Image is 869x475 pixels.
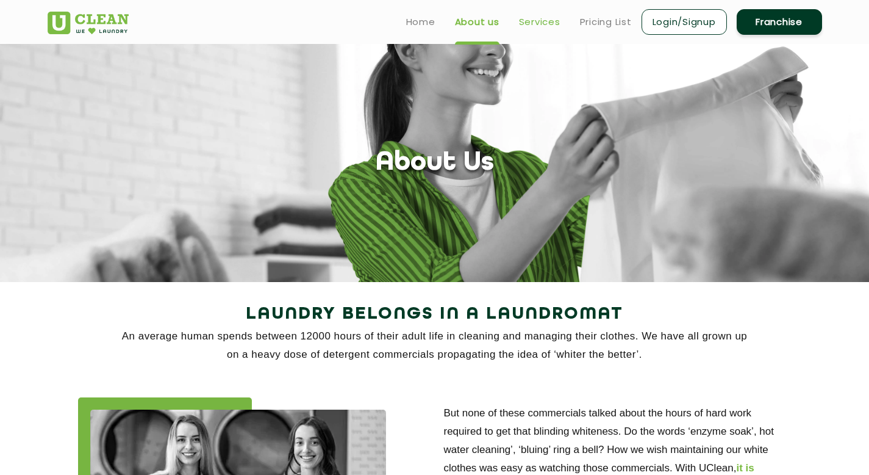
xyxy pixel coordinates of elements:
[406,15,435,29] a: Home
[580,15,632,29] a: Pricing List
[642,9,727,35] a: Login/Signup
[48,12,129,34] img: UClean Laundry and Dry Cleaning
[48,300,822,329] h2: Laundry Belongs in a Laundromat
[48,327,822,364] p: An average human spends between 12000 hours of their adult life in cleaning and managing their cl...
[455,15,499,29] a: About us
[737,9,822,35] a: Franchise
[376,148,494,179] h1: About Us
[519,15,560,29] a: Services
